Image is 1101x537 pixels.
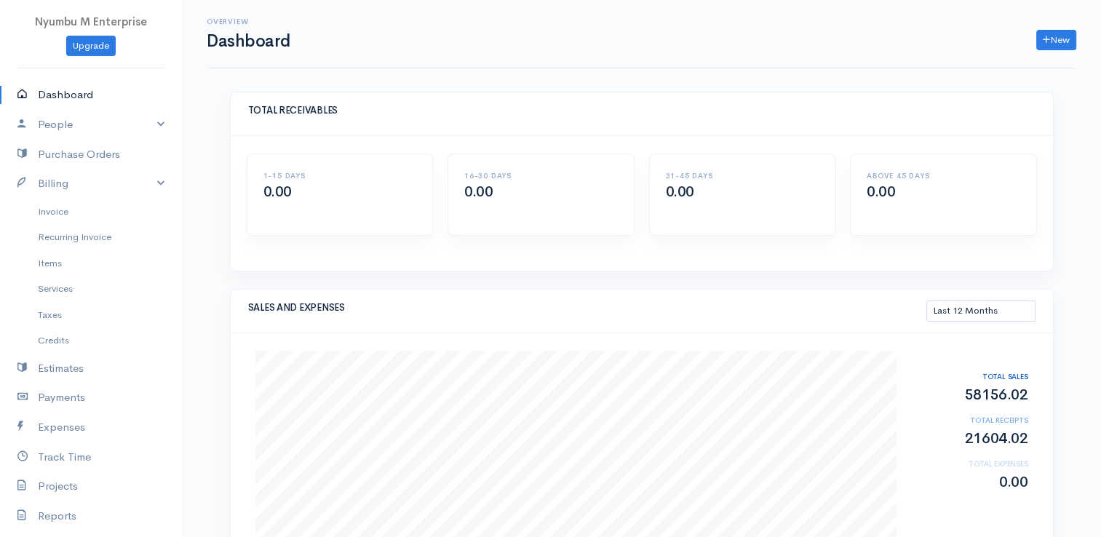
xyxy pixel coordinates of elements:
[911,387,1028,403] h2: 58156.02
[911,431,1028,447] h2: 21604.02
[263,183,292,201] span: 0.00
[1036,30,1076,51] a: New
[263,172,417,180] h6: 1-15 DAYS
[207,17,290,25] h6: Overview
[66,36,116,57] a: Upgrade
[911,373,1028,381] h6: TOTAL SALES
[911,416,1028,424] h6: TOTAL RECEIPTS
[248,106,1036,116] h5: TOTAL RECEIVABLES
[911,460,1028,468] h6: TOTAL EXPENSES
[666,183,694,201] span: 0.00
[35,15,147,28] span: Nyumbu M Enterprise
[248,303,926,313] h5: SALES AND EXPENSES
[911,474,1028,490] h2: 0.00
[464,183,493,201] span: 0.00
[867,172,1020,180] h6: ABOVE 45 DAYS
[867,183,895,201] span: 0.00
[464,172,618,180] h6: 16-30 DAYS
[207,32,290,50] h1: Dashboard
[666,172,819,180] h6: 31-45 DAYS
